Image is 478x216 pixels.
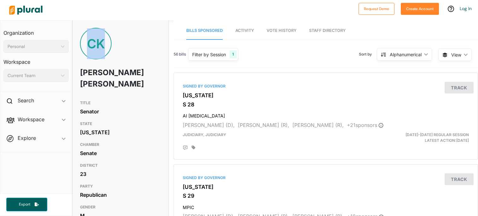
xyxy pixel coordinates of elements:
[401,3,439,15] button: Create Account
[186,22,223,40] a: Bills Sponsored
[183,110,469,119] h4: AI [MEDICAL_DATA]
[183,132,226,137] span: Judiciary, Judiciary
[359,3,394,15] button: Request Demo
[8,72,58,79] div: Current Team
[183,92,469,99] h3: [US_STATE]
[186,28,223,33] span: Bills Sponsored
[451,51,461,58] span: View
[80,28,112,59] div: CK
[3,53,69,67] h3: Workspace
[192,145,195,150] div: Add tags
[183,83,469,89] div: Signed by Governor
[183,101,469,108] h3: S 28
[347,122,383,128] span: + 21 sponsor s
[80,107,161,116] div: Senator
[309,22,346,40] a: Staff Directory
[359,5,394,12] a: Request Demo
[445,173,474,185] button: Track
[192,51,226,58] div: Filter by Session
[445,82,474,93] button: Track
[80,190,161,200] div: Republican
[80,169,161,179] div: 23
[80,63,129,93] h1: [PERSON_NAME] [PERSON_NAME]
[183,122,235,128] span: [PERSON_NAME] (D),
[14,202,35,207] span: Export
[80,162,161,169] h3: DISTRICT
[80,183,161,190] h3: PARTY
[80,203,161,211] h3: GENDER
[401,5,439,12] a: Create Account
[80,128,161,137] div: [US_STATE]
[6,198,47,211] button: Export
[183,202,469,210] h4: MPIC
[174,51,186,57] span: 56 bills
[3,24,69,38] h3: Organization
[80,120,161,128] h3: STATE
[230,50,236,58] div: 1
[267,22,297,40] a: Vote History
[292,122,344,128] span: [PERSON_NAME] (R),
[235,28,254,33] span: Activity
[390,51,422,58] div: Alphanumerical
[460,6,472,11] a: Log In
[359,51,377,57] span: Sort by
[183,193,469,199] h3: S 29
[238,122,289,128] span: [PERSON_NAME] (R),
[183,175,469,181] div: Signed by Governor
[18,97,34,104] h2: Search
[80,148,161,158] div: Senate
[235,22,254,40] a: Activity
[80,141,161,148] h3: CHAMBER
[375,132,474,143] div: Latest Action: [DATE]
[8,43,58,50] div: Personal
[267,28,297,33] span: Vote History
[183,145,188,150] div: Add Position Statement
[183,184,469,190] h3: [US_STATE]
[406,132,469,137] span: [DATE]-[DATE] Regular Session
[80,99,161,107] h3: TITLE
